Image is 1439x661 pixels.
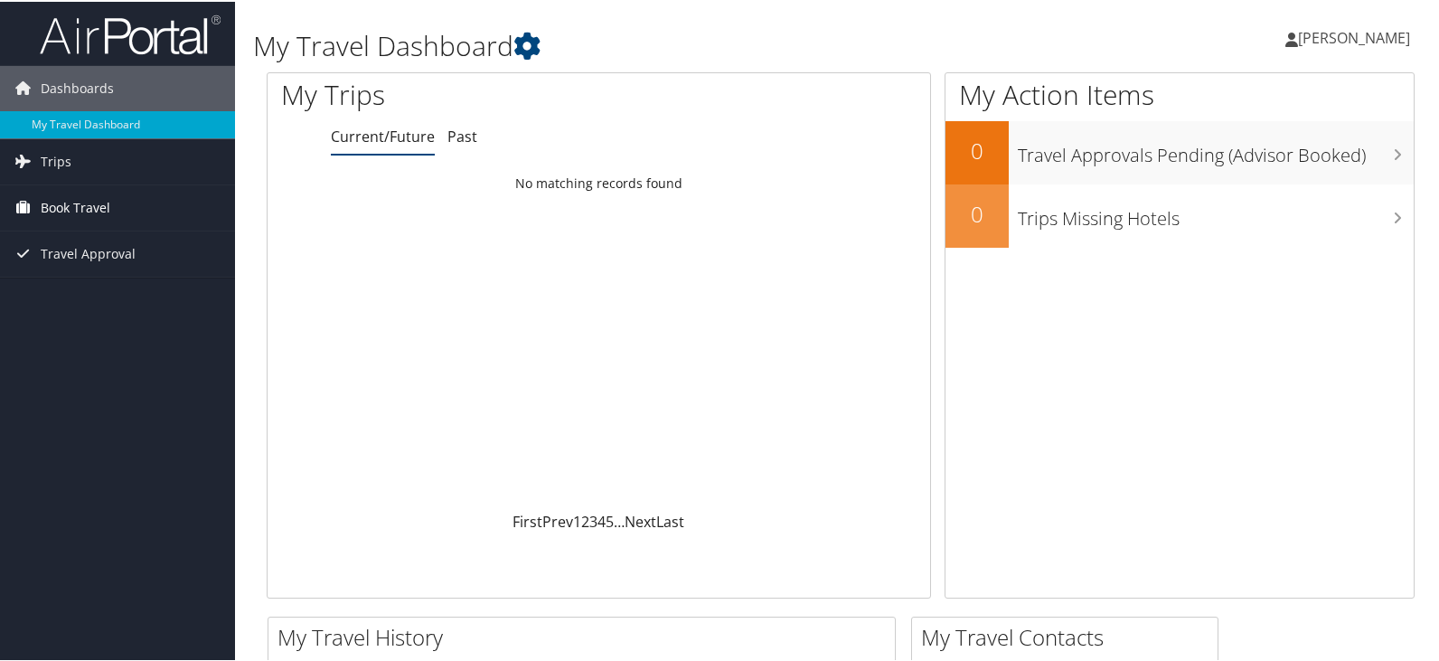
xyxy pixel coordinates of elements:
[277,620,895,651] h2: My Travel History
[542,510,573,530] a: Prev
[1018,195,1414,230] h3: Trips Missing Hotels
[513,510,542,530] a: First
[589,510,597,530] a: 3
[253,25,1037,63] h1: My Travel Dashboard
[921,620,1218,651] h2: My Travel Contacts
[597,510,606,530] a: 4
[40,12,221,54] img: airportal-logo.png
[625,510,656,530] a: Next
[1285,9,1428,63] a: [PERSON_NAME]
[606,510,614,530] a: 5
[41,137,71,183] span: Trips
[281,74,640,112] h1: My Trips
[945,183,1414,246] a: 0Trips Missing Hotels
[945,134,1009,165] h2: 0
[945,197,1009,228] h2: 0
[447,125,477,145] a: Past
[41,64,114,109] span: Dashboards
[1298,26,1410,46] span: [PERSON_NAME]
[945,74,1414,112] h1: My Action Items
[268,165,930,198] td: No matching records found
[945,119,1414,183] a: 0Travel Approvals Pending (Advisor Booked)
[581,510,589,530] a: 2
[573,510,581,530] a: 1
[331,125,435,145] a: Current/Future
[41,230,136,275] span: Travel Approval
[656,510,684,530] a: Last
[1018,132,1414,166] h3: Travel Approvals Pending (Advisor Booked)
[41,184,110,229] span: Book Travel
[614,510,625,530] span: …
